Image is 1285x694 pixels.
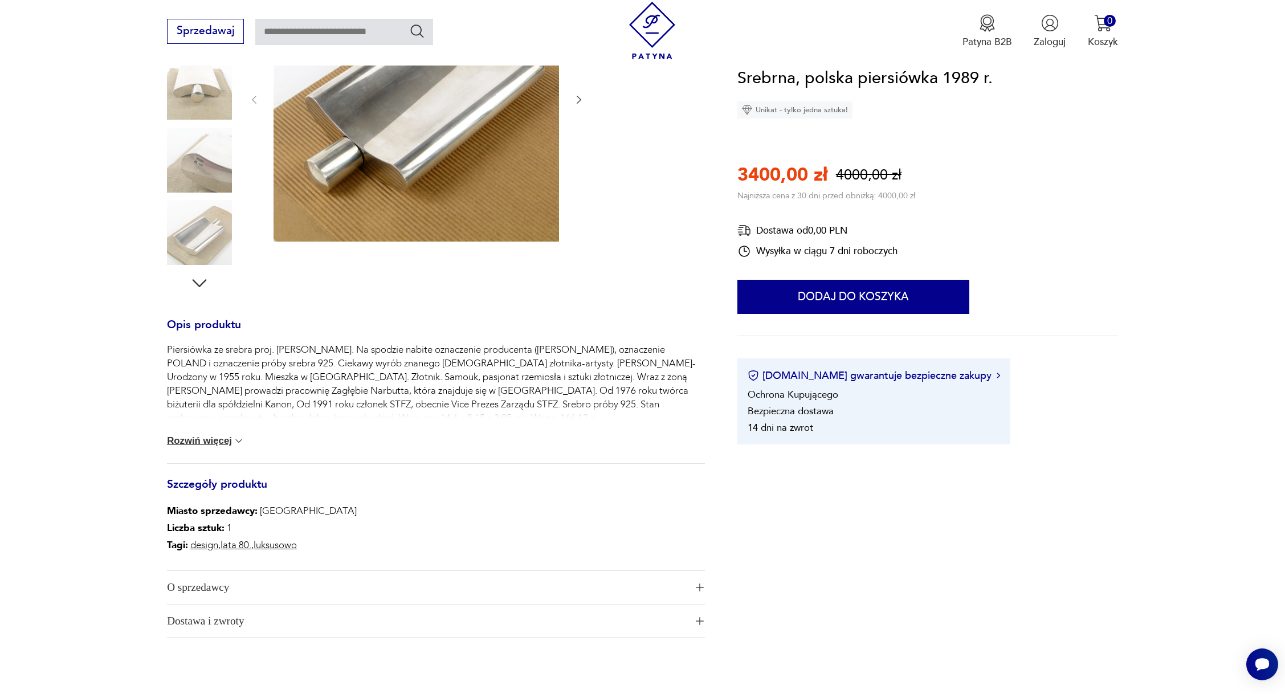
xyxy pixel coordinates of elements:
a: Ikona medaluPatyna B2B [962,14,1012,48]
img: Patyna - sklep z meblami i dekoracjami vintage [623,2,681,59]
p: Najniższa cena z 30 dni przed obniżką: 4000,00 zł [737,191,915,202]
p: Zaloguj [1034,35,1066,48]
button: Patyna B2B [962,14,1012,48]
b: Tagi: [167,538,188,552]
iframe: Smartsupp widget button [1246,648,1278,680]
button: Dodaj do koszyka [737,280,969,314]
div: Unikat - tylko jedna sztuka! [737,102,852,119]
img: Ikona certyfikatu [748,370,759,382]
img: Zdjęcie produktu Srebrna, polska piersiówka 1989 r. [167,200,232,265]
p: Piersiówka ze srebra proj. [PERSON_NAME]. Na spodzie nabite oznaczenie producenta ([PERSON_NAME])... [167,343,705,425]
p: Patyna B2B [962,35,1012,48]
a: luksusowo [254,538,297,552]
b: Miasto sprzedawcy : [167,504,258,517]
p: [GEOGRAPHIC_DATA] [167,503,357,520]
button: [DOMAIN_NAME] gwarantuje bezpieczne zakupy [748,369,1000,383]
img: Ikona koszyka [1094,14,1112,32]
li: Ochrona Kupującego [748,388,838,401]
img: Ikona plusa [696,617,704,625]
a: lata 80. [221,538,251,552]
span: Dostawa i zwroty [167,605,686,638]
button: Zaloguj [1034,14,1066,48]
li: 14 dni na zwrot [748,421,813,434]
p: 4000,00 zł [836,165,901,185]
img: Ikona medalu [978,14,996,32]
img: Ikonka użytkownika [1041,14,1059,32]
button: Ikona plusaO sprzedawcy [167,571,705,604]
p: 1 [167,520,357,537]
a: Sprzedawaj [167,27,244,36]
div: 0 [1104,15,1116,27]
li: Bezpieczna dostawa [748,405,834,418]
div: Wysyłka w ciągu 7 dni roboczych [737,244,898,258]
p: , , [167,537,357,554]
button: Szukaj [409,23,426,39]
img: Zdjęcie produktu Srebrna, polska piersiówka 1989 r. [167,128,232,193]
div: Dostawa od 0,00 PLN [737,223,898,238]
h3: Szczegóły produktu [167,480,705,503]
h1: Srebrna, polska piersiówka 1989 r. [737,66,993,92]
img: chevron down [233,435,244,447]
button: Sprzedawaj [167,19,244,44]
a: design [190,538,218,552]
img: Ikona strzałki w prawo [997,373,1000,379]
b: Liczba sztuk: [167,521,225,534]
img: Ikona dostawy [737,223,751,238]
button: Rozwiń więcej [167,435,244,447]
img: Zdjęcie produktu Srebrna, polska piersiówka 1989 r. [167,55,232,120]
h3: Opis produktu [167,321,705,344]
img: Ikona plusa [696,583,704,591]
p: 3400,00 zł [737,162,827,187]
img: Ikona diamentu [742,105,752,116]
button: Ikona plusaDostawa i zwroty [167,605,705,638]
span: O sprzedawcy [167,571,686,604]
button: 0Koszyk [1088,14,1118,48]
p: Koszyk [1088,35,1118,48]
